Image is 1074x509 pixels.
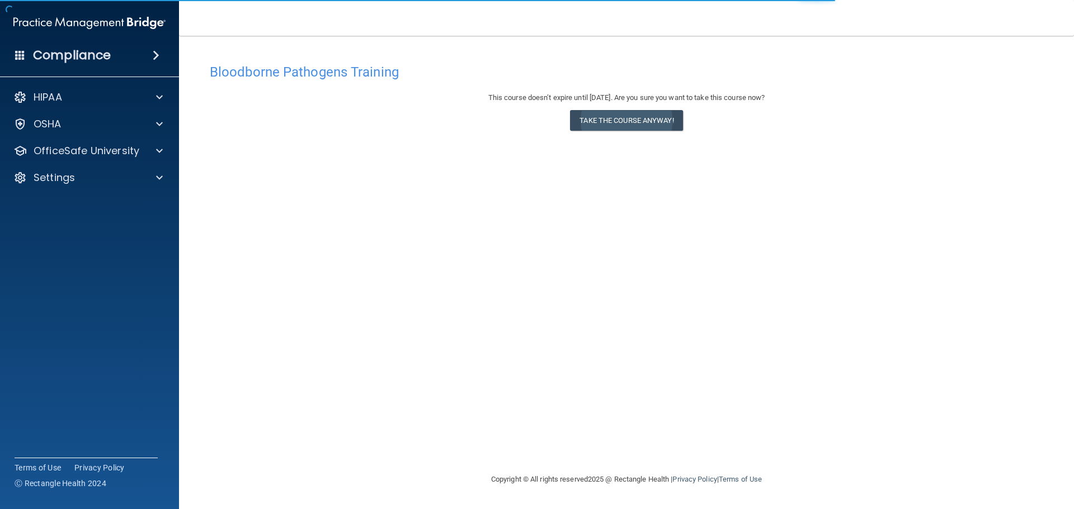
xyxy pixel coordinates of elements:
[74,462,125,473] a: Privacy Policy
[34,171,75,184] p: Settings
[34,91,62,104] p: HIPAA
[15,462,61,473] a: Terms of Use
[13,144,163,158] a: OfficeSafe University
[210,65,1043,79] h4: Bloodborne Pathogens Training
[570,110,682,131] button: Take the course anyway!
[34,117,62,131] p: OSHA
[719,475,762,483] a: Terms of Use
[33,47,111,63] h4: Compliance
[34,144,139,158] p: OfficeSafe University
[13,12,166,34] img: PMB logo
[210,91,1043,104] div: This course doesn’t expire until [DATE]. Are you sure you want to take this course now?
[422,462,831,497] div: Copyright © All rights reserved 2025 @ Rectangle Health | |
[15,478,106,489] span: Ⓒ Rectangle Health 2024
[13,91,163,104] a: HIPAA
[13,171,163,184] a: Settings
[672,475,717,483] a: Privacy Policy
[13,117,163,131] a: OSHA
